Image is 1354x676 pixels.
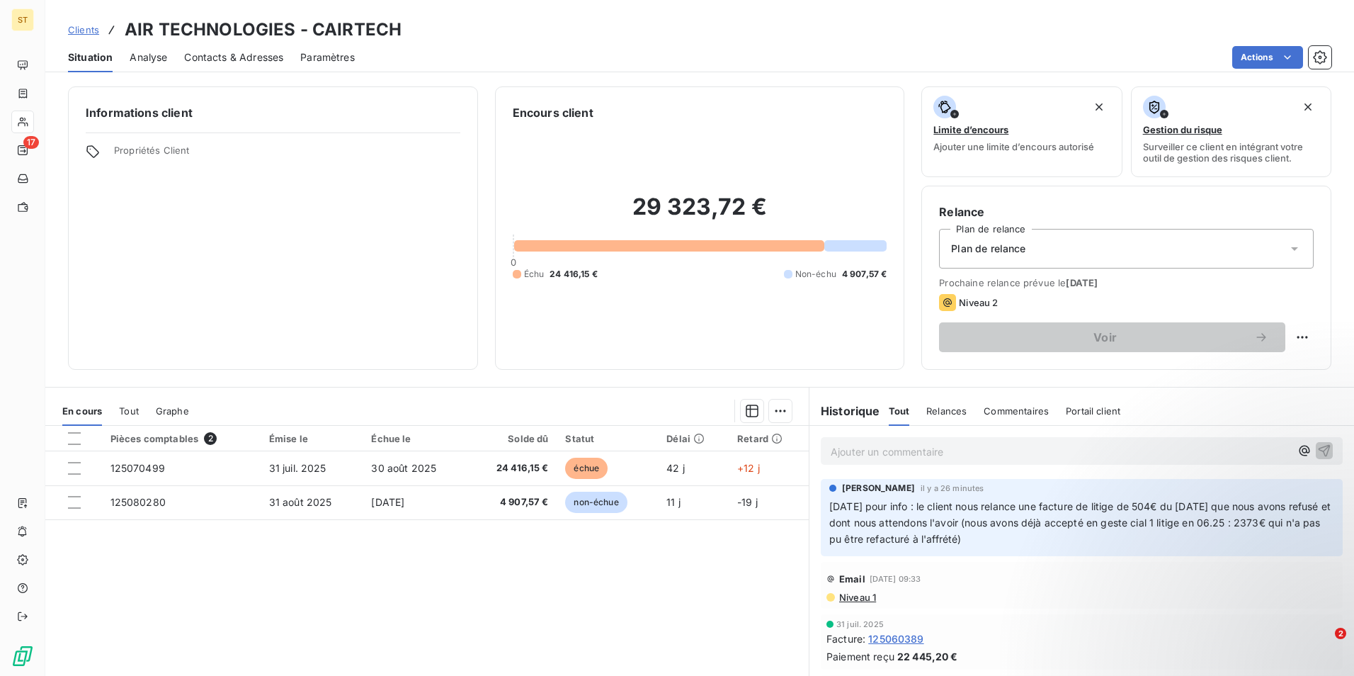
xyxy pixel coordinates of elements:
[809,402,880,419] h6: Historique
[269,462,326,474] span: 31 juil. 2025
[477,433,548,444] div: Solde dû
[1143,124,1222,135] span: Gestion du risque
[477,495,548,509] span: 4 907,57 €
[371,462,436,474] span: 30 août 2025
[371,496,404,508] span: [DATE]
[870,575,921,583] span: [DATE] 09:33
[269,433,355,444] div: Émise le
[795,268,836,281] span: Non-échu
[933,124,1008,135] span: Limite d’encours
[1143,141,1319,164] span: Surveiller ce client en intégrant votre outil de gestion des risques client.
[565,458,608,479] span: échue
[1066,405,1120,417] span: Portail client
[204,432,217,445] span: 2
[11,645,34,667] img: Logo LeanPay
[550,268,598,281] span: 24 416,15 €
[939,203,1314,220] h6: Relance
[114,145,460,164] span: Propriétés Client
[826,631,865,646] span: Facture :
[737,462,760,474] span: +12 j
[921,86,1122,177] button: Limite d’encoursAjouter une limite d’encours autorisé
[842,482,915,495] span: [PERSON_NAME]
[666,433,720,444] div: Délai
[62,405,102,417] span: En cours
[868,631,923,646] span: 125060389
[565,433,649,444] div: Statut
[829,500,1333,545] span: [DATE] pour info : le client nous relance une facture de litige de 504€ du [DATE] que nous avons ...
[836,620,884,629] span: 31 juil. 2025
[513,104,593,121] h6: Encours client
[513,193,887,235] h2: 29 323,72 €
[951,242,1025,256] span: Plan de relance
[839,573,865,585] span: Email
[511,257,516,268] span: 0
[984,405,1049,417] span: Commentaires
[737,433,800,444] div: Retard
[956,332,1254,343] span: Voir
[371,433,460,444] div: Échue le
[737,496,758,508] span: -19 j
[921,484,984,492] span: il y a 26 minutes
[23,136,39,149] span: 17
[125,17,402,43] h3: AIR TECHNOLOGIES - CAIRTECH
[269,496,332,508] span: 31 août 2025
[666,462,685,474] span: 42 j
[68,50,113,64] span: Situation
[524,268,545,281] span: Échu
[1131,86,1331,177] button: Gestion du risqueSurveiller ce client en intégrant votre outil de gestion des risques client.
[838,592,876,603] span: Niveau 1
[110,462,165,474] span: 125070499
[11,9,34,31] div: ST
[889,405,910,417] span: Tout
[926,405,967,417] span: Relances
[1232,46,1303,69] button: Actions
[300,50,355,64] span: Paramètres
[477,461,548,475] span: 24 416,15 €
[666,496,681,508] span: 11 j
[184,50,283,64] span: Contacts & Adresses
[565,492,627,513] span: non-échue
[156,405,189,417] span: Graphe
[68,23,99,37] a: Clients
[110,432,252,445] div: Pièces comptables
[1066,277,1098,288] span: [DATE]
[842,268,887,281] span: 4 907,57 €
[1306,628,1340,662] iframe: Intercom live chat
[1335,628,1346,639] span: 2
[897,649,958,664] span: 22 445,20 €
[110,496,166,508] span: 125080280
[86,104,460,121] h6: Informations client
[939,322,1285,352] button: Voir
[939,277,1314,288] span: Prochaine relance prévue le
[130,50,167,64] span: Analyse
[959,297,998,308] span: Niveau 2
[826,649,894,664] span: Paiement reçu
[119,405,139,417] span: Tout
[68,24,99,35] span: Clients
[933,141,1094,152] span: Ajouter une limite d’encours autorisé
